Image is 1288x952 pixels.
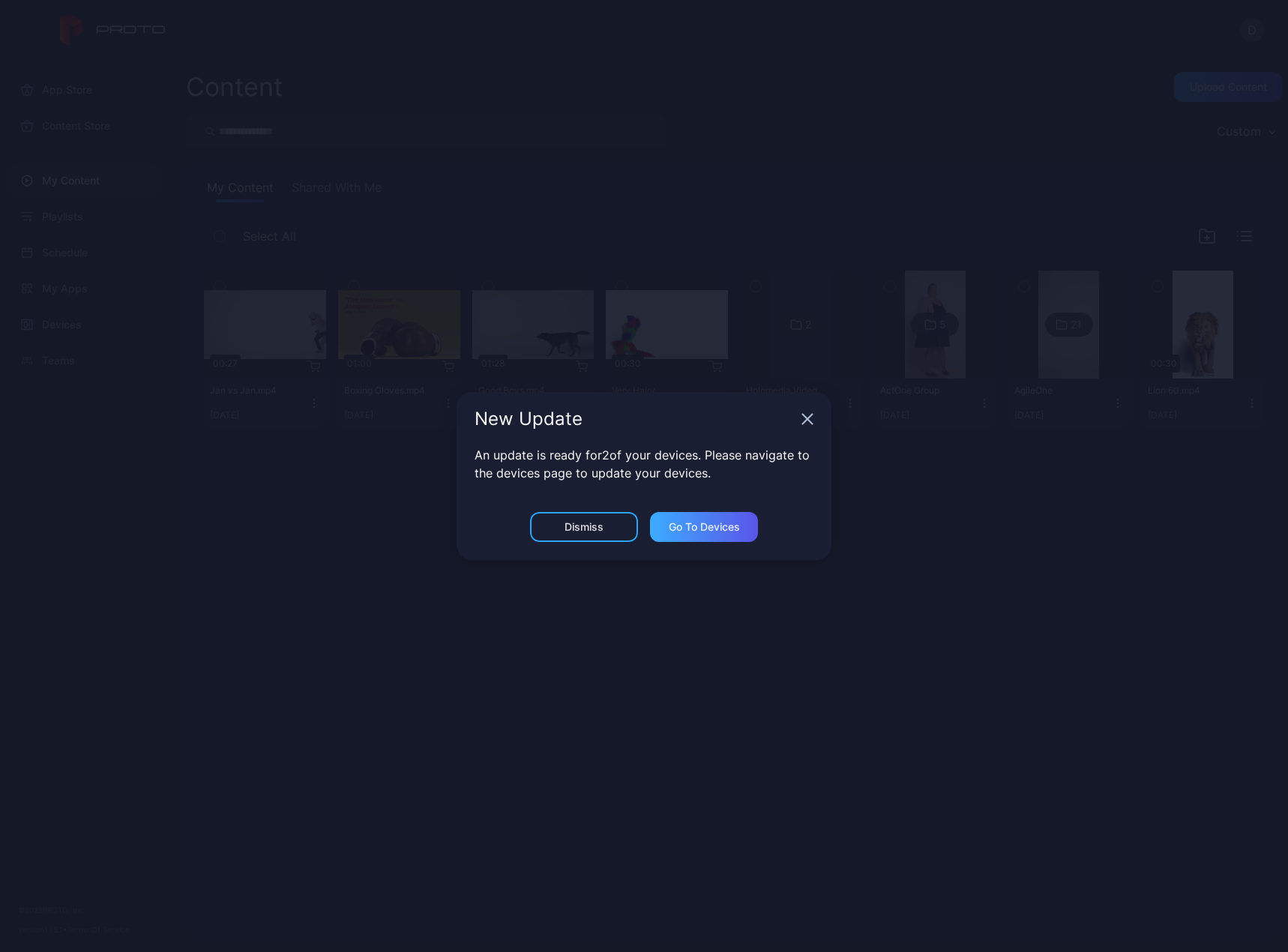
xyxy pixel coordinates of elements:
[565,521,604,533] div: Dismiss
[530,512,638,542] button: Dismiss
[669,521,740,533] div: Go to devices
[475,410,795,428] div: New Update
[650,512,758,542] button: Go to devices
[475,446,813,482] p: An update is ready for 2 of your devices. Please navigate to the devices page to update your devi...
